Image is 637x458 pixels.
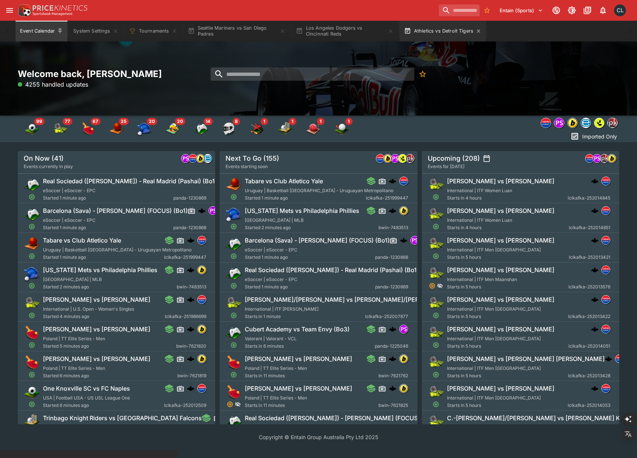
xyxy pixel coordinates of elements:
[429,283,436,289] svg: Suspended
[591,296,598,303] div: cerberus
[29,283,35,289] svg: Open
[183,21,290,41] button: Seattle Mariners vs San Diego Padres
[245,325,350,333] h6: Cubert Academy vs Team Envy (Bo3)
[43,188,96,193] span: eSoccer | eSoccer - EPC
[165,313,206,320] span: lclkafka-251986699
[226,325,242,341] img: esports.png
[245,306,318,312] span: International | ITF [PERSON_NAME]
[187,296,194,303] div: cerberus
[594,118,604,128] img: lsports.jpeg
[602,384,610,392] img: lclkafka.png
[602,236,610,244] img: lclkafka.png
[601,236,610,245] div: lclkafka
[203,154,212,163] div: betradar
[428,236,444,252] img: tennis.png
[399,325,408,334] div: pandascore
[400,207,408,215] img: bwin.png
[433,223,439,230] svg: Open
[447,277,517,282] span: International | ITF Men Maanshan
[18,80,88,89] p: 4255 handled updates
[278,121,293,136] div: Cricket
[593,154,601,163] img: pandascore.png
[608,118,617,128] img: pricekinetics.png
[591,207,598,214] div: cerberus
[18,68,215,80] h2: Welcome back, [PERSON_NAME]
[391,154,400,163] div: pandascore
[602,207,610,215] img: lclkafka.png
[24,177,40,193] img: esports.png
[306,121,321,136] img: handball
[233,118,240,125] span: 8
[193,121,208,136] div: Esports
[165,121,180,136] img: volleyball
[245,254,375,261] span: Started 1 minute ago
[447,207,554,215] h6: [PERSON_NAME] vs [PERSON_NAME]
[345,118,353,125] span: 1
[554,118,564,128] img: pandascore.png
[439,4,480,16] input: search
[334,121,349,136] img: golf
[376,154,385,163] div: lclkafka
[198,325,206,333] img: bwin.png
[447,247,541,253] span: International | ITF Men [GEOGRAPHIC_DATA]
[447,385,554,392] h6: [PERSON_NAME] vs [PERSON_NAME]
[389,207,396,214] img: logo-cerberus.svg
[43,247,191,253] span: Uruguay | Basketball [GEOGRAPHIC_DATA] - Uruguayan Metropolitano
[187,237,194,244] img: logo-cerberus.svg
[391,154,399,163] img: pandascore.png
[607,118,618,128] div: pricekinetics
[334,121,349,136] div: Golf
[24,265,40,282] img: baseball.png
[433,194,439,200] svg: Open
[602,325,610,333] img: lclkafka.png
[250,121,264,136] img: snooker
[204,154,212,163] img: betradar.png
[245,217,304,223] span: [GEOGRAPHIC_DATA] | MLB
[568,372,610,380] span: lclkafka-252013428
[399,177,408,185] div: lclkafka
[24,414,40,430] img: cricket.png
[383,154,392,163] div: bwin
[428,295,444,311] img: tennis.png
[231,283,237,289] svg: Open
[594,118,604,128] div: lsports
[187,296,194,303] img: logo-cerberus.svg
[226,354,242,371] img: table_tennis.png
[378,372,408,380] span: bwin-7621762
[602,266,610,274] img: lclkafka.png
[569,224,610,231] span: lclkafka-252014851
[612,2,628,19] button: Chad Liu
[591,325,598,333] img: logo-cerberus.svg
[187,266,194,274] div: cerberus
[193,121,208,136] img: esports
[447,325,554,333] h6: [PERSON_NAME] vs [PERSON_NAME]
[245,266,419,274] h6: Real Sociedad ([PERSON_NAME]) - Real Madrid (Pashai) (Bo1)
[568,118,577,128] img: bwin.png
[43,177,217,185] h6: Real Sociedad ([PERSON_NAME]) - Real Madrid (Pashai) (Bo1)
[203,118,213,125] span: 14
[428,206,444,223] img: tennis.png
[447,217,512,223] span: International | ITF Women Luan
[34,118,44,125] span: 99
[389,325,396,333] img: logo-cerberus.svg
[43,224,173,231] span: Started 1 minute ago
[226,177,242,193] img: basketball.png
[389,177,396,185] div: cerberus
[43,254,164,261] span: Started 1 minute ago
[245,247,297,253] span: eSoccer | eSoccer - EPC
[596,4,610,17] button: Notifications
[16,21,67,41] button: Event Calendar
[428,384,444,400] img: tennis.png
[43,277,102,282] span: [GEOGRAPHIC_DATA] | MLB
[245,414,436,422] h6: Real Sociedad ([PERSON_NAME]) - [PERSON_NAME] (FOCUS) (Bo1)
[24,295,40,311] img: tennis.png
[245,237,390,244] h6: Barcelona (Sava) - [PERSON_NAME] (FOCUS) (Bo1)
[447,188,512,193] span: International | ITF Women Luan
[231,223,237,230] svg: Open
[16,3,31,18] img: PriceKinetics Logo
[317,118,324,125] span: 1
[245,188,393,193] span: Uruguay | Basketball [GEOGRAPHIC_DATA] - Uruguayan Metropolitano
[43,385,130,392] h6: One Knoxville SC vs FC Naples
[226,163,268,170] span: Events starting soon
[398,154,407,163] div: lsports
